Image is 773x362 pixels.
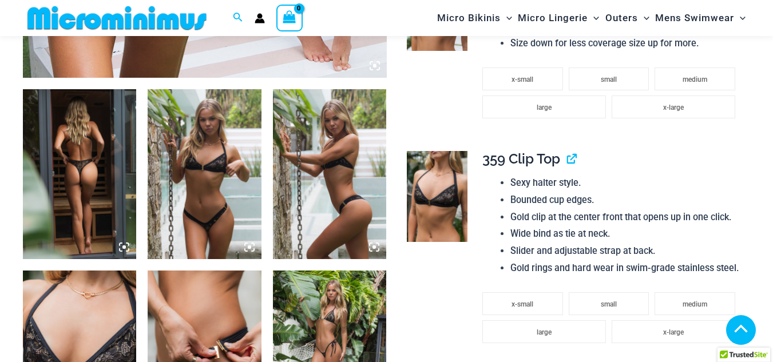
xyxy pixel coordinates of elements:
span: x-small [512,300,533,308]
span: large [537,104,552,112]
span: x-large [663,104,684,112]
span: medium [683,75,707,83]
span: medium [683,300,707,308]
li: large [482,96,606,118]
a: Account icon link [255,13,265,23]
li: large [482,320,606,343]
img: Highway Robbery Black Gold 359 Clip Top 439 Clip Bottom [148,89,261,260]
li: Slider and adjustable strap at back. [510,242,741,260]
img: MM SHOP LOGO FLAT [23,5,211,31]
a: Micro BikinisMenu ToggleMenu Toggle [434,3,515,33]
li: x-large [612,320,735,343]
span: Menu Toggle [588,3,599,33]
span: Micro Bikinis [437,3,501,33]
li: Gold rings and hard wear in swim-grade stainless steel. [510,260,741,277]
li: Sexy halter style. [510,174,741,192]
li: x-large [612,96,735,118]
li: Gold clip at the center front that opens up in one click. [510,209,741,226]
span: Menu Toggle [638,3,649,33]
span: small [601,75,617,83]
span: large [537,328,552,336]
li: x-small [482,292,563,315]
li: Wide bind as tie at neck. [510,225,741,242]
img: Highway Robbery Black Gold 359 Clip Top [407,151,467,242]
span: Menu Toggle [734,3,746,33]
li: small [569,292,649,315]
a: Micro LingerieMenu ToggleMenu Toggle [515,3,602,33]
a: View Shopping Cart, empty [276,5,303,31]
span: Micro Lingerie [518,3,588,33]
li: Bounded cup edges. [510,192,741,209]
li: medium [655,67,735,90]
li: small [569,67,649,90]
span: Outers [605,3,638,33]
img: Highway Robbery Black Gold 823 One Piece Monokini [23,89,136,260]
span: x-small [512,75,533,83]
a: Search icon link [233,11,243,25]
span: x-large [663,328,684,336]
span: 359 Clip Top [482,150,560,167]
nav: Site Navigation [433,2,750,34]
li: Size down for less coverage size up for more. [510,35,741,52]
li: x-small [482,67,563,90]
span: Mens Swimwear [655,3,734,33]
a: OutersMenu ToggleMenu Toggle [602,3,652,33]
img: Highway Robbery Black Gold 359 Clip Top 439 Clip Bottom [273,89,386,260]
a: Mens SwimwearMenu ToggleMenu Toggle [652,3,748,33]
span: small [601,300,617,308]
span: Menu Toggle [501,3,512,33]
li: medium [655,292,735,315]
